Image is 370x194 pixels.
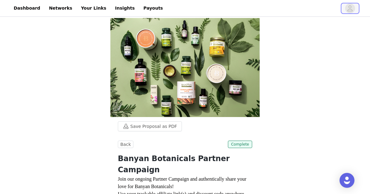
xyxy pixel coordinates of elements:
[340,173,354,188] div: Open Intercom Messenger
[118,176,246,189] span: Join our ongoing Partner Campaign and authentically share your love for Banyan Botanicals!
[118,153,252,175] h1: Banyan Botanicals Partner Campaign
[10,1,44,15] a: Dashboard
[110,18,260,117] img: campaign image
[77,1,110,15] a: Your Links
[118,141,133,148] button: Back
[347,3,353,13] div: avatar
[45,1,76,15] a: Networks
[118,121,182,131] button: Save Proposal as PDF
[140,1,167,15] a: Payouts
[228,141,252,148] span: Complete
[111,1,138,15] a: Insights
